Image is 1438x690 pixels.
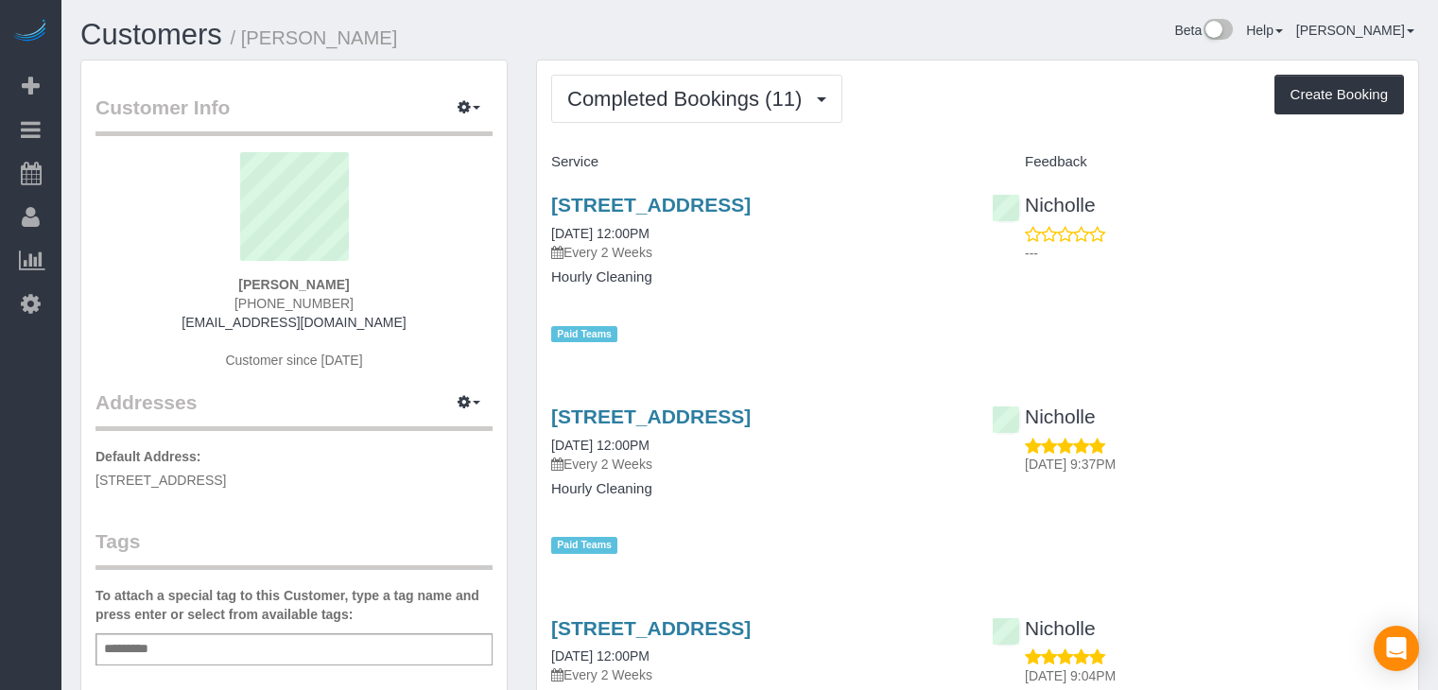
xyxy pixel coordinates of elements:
a: [PERSON_NAME] [1296,23,1414,38]
a: [STREET_ADDRESS] [551,194,751,216]
a: [DATE] 12:00PM [551,648,650,664]
a: Nicholle [992,194,1096,216]
small: / [PERSON_NAME] [231,27,398,48]
h4: Hourly Cleaning [551,481,963,497]
a: Customers [80,18,222,51]
h4: Hourly Cleaning [551,269,963,285]
span: Completed Bookings (11) [567,87,811,111]
div: Open Intercom Messenger [1374,626,1419,671]
label: Default Address: [95,447,201,466]
h4: Feedback [992,154,1404,170]
a: [STREET_ADDRESS] [551,405,751,427]
a: [EMAIL_ADDRESS][DOMAIN_NAME] [182,315,406,330]
p: Every 2 Weeks [551,665,963,684]
p: [DATE] 9:37PM [1025,455,1404,474]
p: --- [1025,244,1404,263]
a: Nicholle [992,617,1096,639]
p: Every 2 Weeks [551,243,963,262]
a: [STREET_ADDRESS] [551,617,751,639]
span: [PHONE_NUMBER] [234,296,354,311]
span: [STREET_ADDRESS] [95,473,226,488]
p: Every 2 Weeks [551,455,963,474]
span: Customer since [DATE] [225,353,362,368]
p: [DATE] 9:04PM [1025,666,1404,685]
label: To attach a special tag to this Customer, type a tag name and press enter or select from availabl... [95,586,493,624]
a: Help [1246,23,1283,38]
img: Automaid Logo [11,19,49,45]
a: [DATE] 12:00PM [551,438,650,453]
a: Beta [1174,23,1233,38]
button: Completed Bookings (11) [551,75,842,123]
button: Create Booking [1274,75,1404,114]
img: New interface [1202,19,1233,43]
legend: Customer Info [95,94,493,136]
a: [DATE] 12:00PM [551,226,650,241]
strong: [PERSON_NAME] [238,277,349,292]
h4: Service [551,154,963,170]
span: Paid Teams [551,537,617,553]
span: Paid Teams [551,326,617,342]
a: Nicholle [992,405,1096,427]
legend: Tags [95,527,493,570]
